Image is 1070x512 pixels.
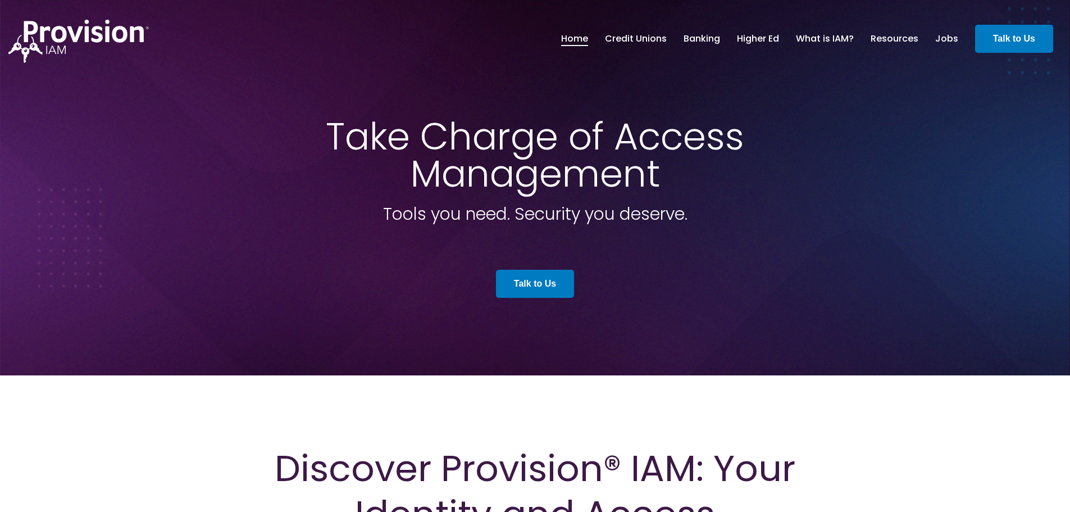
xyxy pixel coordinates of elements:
[605,29,667,48] a: Credit Unions
[871,29,918,48] a: Resources
[935,29,958,48] a: Jobs
[553,21,967,57] nav: menu
[737,29,779,48] a: Higher Ed
[496,270,574,298] a: Talk to Us
[8,20,149,63] img: ProvisionIAM-Logo-White
[561,29,588,48] a: Home
[684,29,720,48] a: Banking
[796,29,854,48] a: What is IAM?
[326,111,744,200] span: Take Charge of Access Management
[975,25,1053,53] a: Talk to Us
[514,279,556,288] strong: Talk to Us
[993,34,1035,43] strong: Talk to Us
[383,202,687,226] span: Tools you need. Security you deserve.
